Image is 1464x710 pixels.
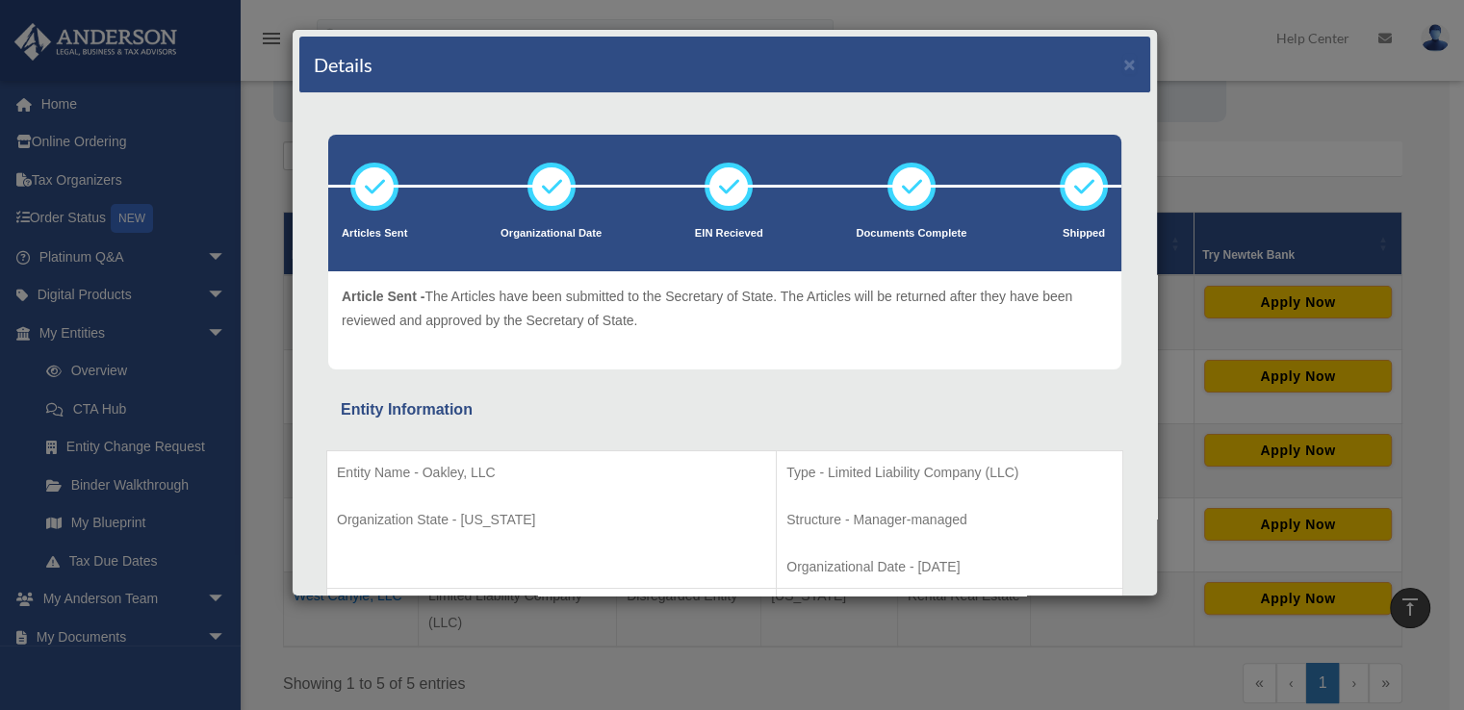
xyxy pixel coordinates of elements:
div: Entity Information [341,396,1109,423]
p: EIN Recieved [695,224,763,243]
p: Documents Complete [856,224,966,243]
h4: Details [314,51,372,78]
p: Shipped [1060,224,1108,243]
p: Articles Sent [342,224,407,243]
p: Organization State - [US_STATE] [337,508,766,532]
p: Type - Limited Liability Company (LLC) [786,461,1113,485]
p: Structure - Manager-managed [786,508,1113,532]
span: Article Sent - [342,289,424,304]
p: Organizational Date [501,224,602,243]
button: × [1123,54,1136,74]
p: The Articles have been submitted to the Secretary of State. The Articles will be returned after t... [342,285,1108,332]
p: Organizational Date - [DATE] [786,555,1113,579]
p: Entity Name - Oakley, LLC [337,461,766,485]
